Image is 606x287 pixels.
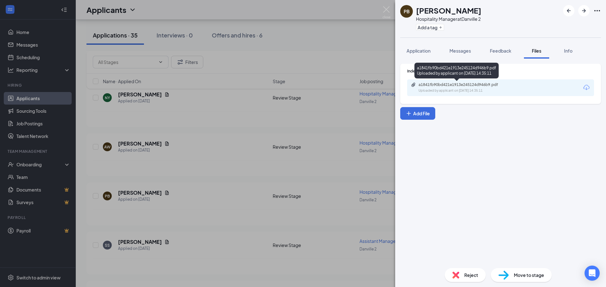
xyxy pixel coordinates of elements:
button: ArrowLeftNew [563,5,574,16]
svg: ArrowRight [580,7,588,14]
svg: ArrowLeftNew [565,7,573,14]
div: Indeed Resume [407,68,594,74]
svg: Plus [406,110,412,117]
span: Files [532,48,541,54]
span: Reject [464,272,478,278]
div: Uploaded by applicant on [DATE] 14:35:11 [419,88,513,93]
button: Add FilePlus [400,107,435,120]
div: Hospitality Manager at Danville 2 [416,16,481,22]
button: PlusAdd a tag [416,24,444,31]
div: a1841fb90bd421e1913e245124d946b9.pdf [419,82,507,87]
span: Feedback [490,48,511,54]
span: Info [564,48,573,54]
svg: Download [583,84,590,91]
svg: Paperclip [411,82,416,87]
span: Move to stage [514,272,544,278]
a: Paperclipa1841fb90bd421e1913e245124d946b9.pdfUploaded by applicant on [DATE] 14:35:11 [411,82,513,93]
div: PB [404,8,410,14]
button: ArrowRight [578,5,590,16]
div: a1841fb90bd421e1913e245124d946b9.pdf Uploaded by applicant on [DATE] 14:35:11 [414,63,499,78]
span: Messages [449,48,471,54]
div: Open Intercom Messenger [585,266,600,281]
svg: Ellipses [593,7,601,14]
h1: [PERSON_NAME] [416,5,481,16]
svg: Plus [439,26,443,29]
span: Application [407,48,431,54]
